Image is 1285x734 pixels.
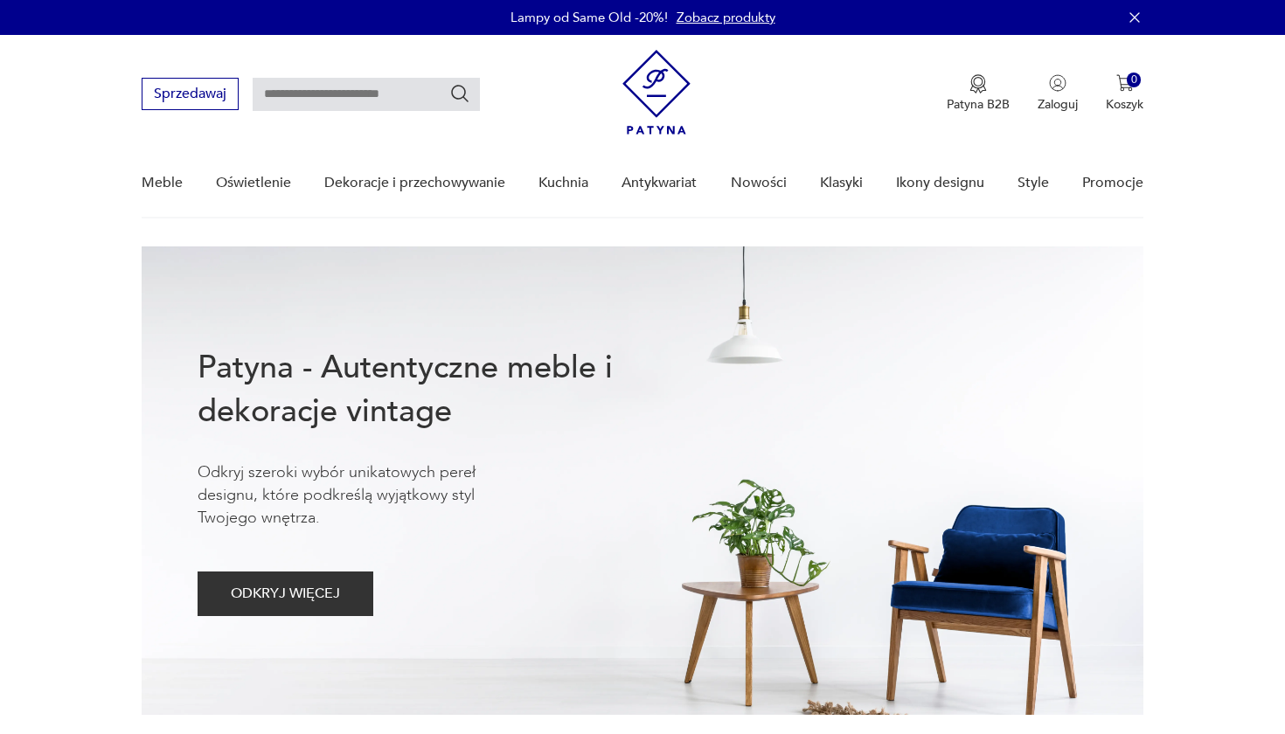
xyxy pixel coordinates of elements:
[1106,96,1143,113] p: Koszyk
[622,50,691,135] img: Patyna - sklep z meblami i dekoracjami vintage
[142,149,183,217] a: Meble
[820,149,863,217] a: Klasyki
[1106,74,1143,113] button: 0Koszyk
[216,149,291,217] a: Oświetlenie
[947,74,1010,113] button: Patyna B2B
[511,9,668,26] p: Lampy od Same Old -20%!
[731,149,787,217] a: Nowości
[198,589,373,601] a: ODKRYJ WIĘCEJ
[1038,74,1078,113] button: Zaloguj
[142,89,239,101] a: Sprzedawaj
[1082,149,1143,217] a: Promocje
[896,149,984,217] a: Ikony designu
[947,96,1010,113] p: Patyna B2B
[142,78,239,110] button: Sprzedawaj
[198,346,670,433] h1: Patyna - Autentyczne meble i dekoracje vintage
[1018,149,1049,217] a: Style
[1116,74,1134,92] img: Ikona koszyka
[1049,74,1066,92] img: Ikonka użytkownika
[198,461,530,530] p: Odkryj szeroki wybór unikatowych pereł designu, które podkreślą wyjątkowy styl Twojego wnętrza.
[969,74,987,93] img: Ikona medalu
[198,571,373,616] button: ODKRYJ WIĘCEJ
[449,83,470,104] button: Szukaj
[677,9,775,26] a: Zobacz produkty
[622,149,697,217] a: Antykwariat
[947,74,1010,113] a: Ikona medaluPatyna B2B
[324,149,505,217] a: Dekoracje i przechowywanie
[1038,96,1078,113] p: Zaloguj
[538,149,588,217] a: Kuchnia
[1127,73,1142,87] div: 0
